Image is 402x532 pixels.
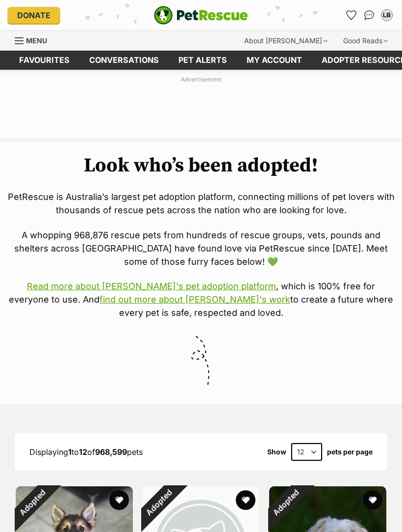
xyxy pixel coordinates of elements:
[79,447,87,457] strong: 12
[7,7,60,24] a: Donate
[363,490,382,510] button: favourite
[129,474,188,532] div: Adopted
[267,448,286,456] span: Show
[7,190,395,217] p: PetRescue is Australia’s largest pet adoption platform, connecting millions of pet lovers with th...
[154,6,248,25] a: PetRescue
[154,6,248,25] img: logo-e224e6f780fb5917bec1dbf3a21bbac754714ae5b6737aabdf751b685950b380.svg
[256,474,315,532] div: Adopted
[9,51,79,70] a: Favourites
[344,7,395,23] ul: Account quick links
[7,228,395,268] p: A whopping 968,876 rescue pets from hundreds of rescue groups, vets, pounds and shelters across [...
[100,294,290,305] a: find out more about [PERSON_NAME]'s work
[7,280,395,319] p: , which is 100% free for everyone to use. And to create a future where every pet is safe, respect...
[3,474,61,532] div: Adopted
[344,7,359,23] a: Favourites
[15,31,54,49] a: Menu
[7,154,395,177] h1: Look who’s been adopted!
[361,7,377,23] a: Conversations
[237,51,312,70] a: My account
[327,448,373,456] label: pets per page
[27,281,276,291] a: Read more about [PERSON_NAME]'s pet adoption platform
[68,447,72,457] strong: 1
[29,447,143,457] span: Displaying to of pets
[237,31,334,51] div: About [PERSON_NAME]
[26,36,47,45] span: Menu
[364,10,375,20] img: chat-41dd97257d64d25036548639549fe6c8038ab92f7586957e7f3b1b290dea8141.svg
[109,490,129,510] button: favourite
[169,51,237,70] a: Pet alerts
[382,10,392,20] div: LB
[79,51,169,70] a: conversations
[379,7,395,23] button: My account
[336,31,395,51] div: Good Reads
[95,447,127,457] strong: 968,599
[236,490,256,510] button: favourite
